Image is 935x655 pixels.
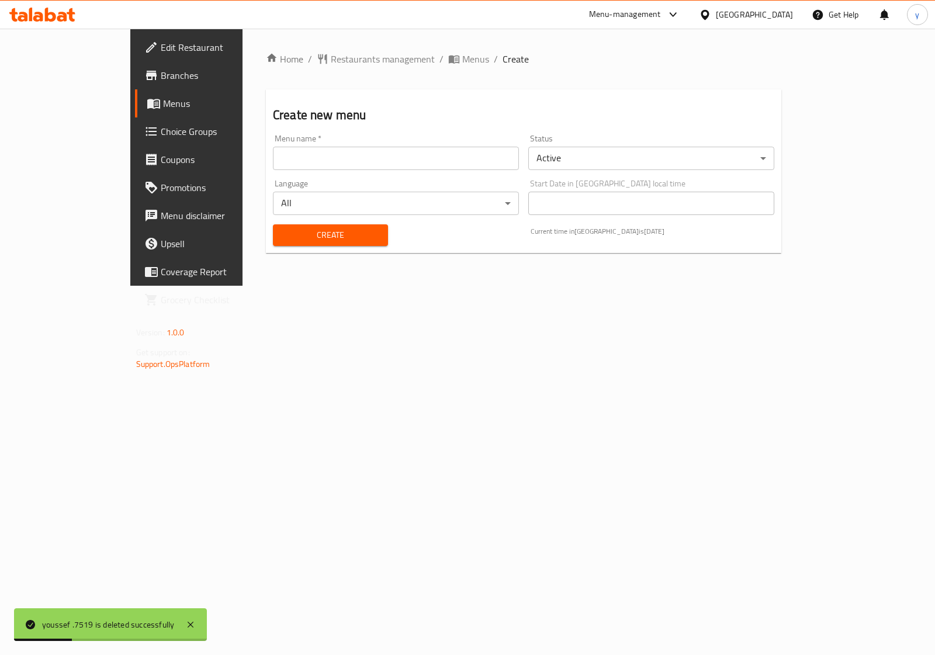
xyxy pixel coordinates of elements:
a: Coupons [135,145,286,174]
a: Promotions [135,174,286,202]
a: Upsell [135,230,286,258]
span: Menu disclaimer [161,209,277,223]
a: Choice Groups [135,117,286,145]
li: / [439,52,444,66]
span: Promotions [161,181,277,195]
li: / [494,52,498,66]
a: Coverage Report [135,258,286,286]
a: Support.OpsPlatform [136,356,210,372]
button: Create [273,224,388,246]
a: Restaurants management [317,52,435,66]
h2: Create new menu [273,106,774,124]
a: Menus [135,89,286,117]
span: Restaurants management [331,52,435,66]
span: Menus [163,96,277,110]
a: Menus [448,52,489,66]
div: All [273,192,519,215]
span: Branches [161,68,277,82]
a: Grocery Checklist [135,286,286,314]
span: Create [282,228,379,242]
div: Menu-management [589,8,661,22]
span: Grocery Checklist [161,293,277,307]
div: youssef .7519 is deleted successfully [42,618,174,631]
li: / [308,52,312,66]
p: Current time in [GEOGRAPHIC_DATA] is [DATE] [531,226,774,237]
span: Version: [136,325,165,340]
div: Active [528,147,774,170]
span: Coverage Report [161,265,277,279]
nav: breadcrumb [266,52,781,66]
a: Menu disclaimer [135,202,286,230]
span: Menus [462,52,489,66]
a: Edit Restaurant [135,33,286,61]
span: Coupons [161,153,277,167]
span: Create [503,52,529,66]
span: 1.0.0 [167,325,185,340]
span: Choice Groups [161,124,277,138]
div: [GEOGRAPHIC_DATA] [716,8,793,21]
span: Get support on: [136,345,190,360]
span: Upsell [161,237,277,251]
span: y [915,8,919,21]
a: Branches [135,61,286,89]
span: Edit Restaurant [161,40,277,54]
input: Please enter Menu name [273,147,519,170]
